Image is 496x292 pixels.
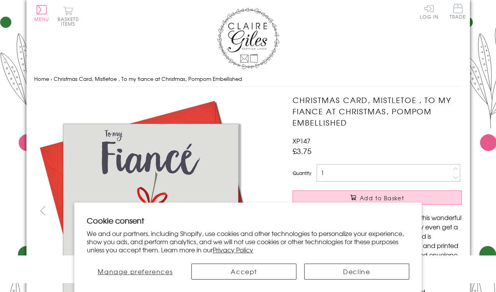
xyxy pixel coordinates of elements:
h2: Cookie consent [87,215,409,226]
a: Privacy Policy [213,245,253,254]
span: Menu [34,16,49,23]
span: 0 items [61,16,79,27]
label: Quantity [293,170,311,177]
span: › [51,75,52,82]
span: XP147 [293,136,310,145]
p: We and our partners, including Shopify, use cookies and other technologies to personalize your ex... [87,229,409,254]
button: Basket0 items [58,6,79,26]
button: Menu [34,5,49,21]
button: prev [34,202,52,219]
img: Claire Giles Greetings Cards [217,8,279,69]
nav: breadcrumbs [34,71,462,87]
button: Manage preferences [87,264,184,280]
a: Trade [450,4,466,21]
span: Add to Basket [360,194,404,202]
button: Add to Basket [293,191,462,205]
button: Accept [191,264,296,280]
button: next [259,202,277,219]
a: Log In [420,4,438,19]
span: Christmas Card, Mistletoe , To my fiance at Christmas, Pompom Embellished [54,75,242,82]
button: Decline [304,264,409,280]
span: Trade [450,4,466,19]
span: Manage preferences [98,267,173,276]
h1: Christmas Card, Mistletoe , To my fiance at Christmas, Pompom Embellished [293,94,462,128]
span: £3.75 [293,145,312,156]
a: Home [34,75,49,82]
